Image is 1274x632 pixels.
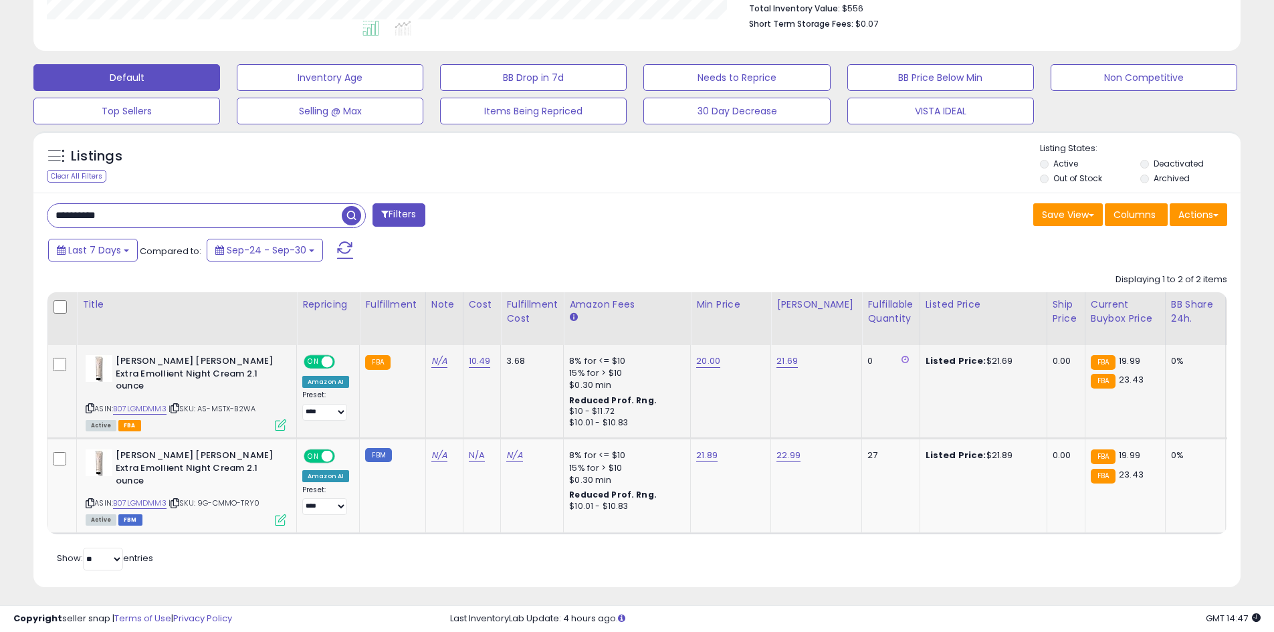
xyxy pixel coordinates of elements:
[114,612,171,625] a: Terms of Use
[86,449,286,524] div: ASIN:
[1154,158,1204,169] label: Deactivated
[333,356,354,368] span: OFF
[440,98,627,124] button: Items Being Repriced
[1091,298,1160,326] div: Current Buybox Price
[469,354,491,368] a: 10.49
[305,356,322,368] span: ON
[569,462,680,474] div: 15% for > $10
[48,239,138,261] button: Last 7 Days
[1119,354,1140,367] span: 19.99
[431,354,447,368] a: N/A
[1053,449,1075,461] div: 0.00
[1119,449,1140,461] span: 19.99
[118,514,142,526] span: FBM
[140,245,201,257] span: Compared to:
[1033,203,1103,226] button: Save View
[82,298,291,312] div: Title
[569,298,685,312] div: Amazon Fees
[867,449,909,461] div: 27
[749,18,853,29] b: Short Term Storage Fees:
[867,355,909,367] div: 0
[71,147,122,166] h5: Listings
[1170,203,1227,226] button: Actions
[169,403,255,414] span: | SKU: AS-MSTX-B2WA
[365,298,419,312] div: Fulfillment
[305,451,322,462] span: ON
[57,552,153,564] span: Show: entries
[569,395,657,406] b: Reduced Prof. Rng.
[1171,355,1215,367] div: 0%
[1053,158,1078,169] label: Active
[926,354,986,367] b: Listed Price:
[1206,612,1261,625] span: 2025-10-8 14:47 GMT
[569,379,680,391] div: $0.30 min
[926,355,1037,367] div: $21.69
[569,355,680,367] div: 8% for <= $10
[169,498,259,508] span: | SKU: 9G-CMMO-TRY0
[116,355,278,396] b: [PERSON_NAME] [PERSON_NAME] Extra Emollient Night Cream 2.1 ounce
[1053,173,1102,184] label: Out of Stock
[1053,355,1075,367] div: 0.00
[207,239,323,261] button: Sep-24 - Sep-30
[469,449,485,462] a: N/A
[847,98,1034,124] button: VISTA IDEAL
[1053,298,1079,326] div: Ship Price
[302,486,349,516] div: Preset:
[373,203,425,227] button: Filters
[1040,142,1241,155] p: Listing States:
[86,449,112,476] img: 21SM1L6m4BL._SL40_.jpg
[1091,449,1116,464] small: FBA
[855,17,878,30] span: $0.07
[1171,298,1220,326] div: BB Share 24h.
[173,612,232,625] a: Privacy Policy
[696,298,765,312] div: Min Price
[86,514,116,526] span: All listings currently available for purchase on Amazon
[506,355,553,367] div: 3.68
[569,474,680,486] div: $0.30 min
[333,451,354,462] span: OFF
[440,64,627,91] button: BB Drop in 7d
[1091,355,1116,370] small: FBA
[47,170,106,183] div: Clear All Filters
[506,298,558,326] div: Fulfillment Cost
[569,489,657,500] b: Reduced Prof. Rng.
[569,312,577,324] small: Amazon Fees.
[469,298,496,312] div: Cost
[113,403,167,415] a: B07LGMDMM3
[569,406,680,417] div: $10 - $11.72
[776,298,856,312] div: [PERSON_NAME]
[13,613,232,625] div: seller snap | |
[867,298,914,326] div: Fulfillable Quantity
[33,64,220,91] button: Default
[1171,449,1215,461] div: 0%
[506,449,522,462] a: N/A
[1119,468,1144,481] span: 23.43
[365,355,390,370] small: FBA
[116,449,278,490] b: [PERSON_NAME] [PERSON_NAME] Extra Emollient Night Cream 2.1 ounce
[847,64,1034,91] button: BB Price Below Min
[237,98,423,124] button: Selling @ Max
[1113,208,1156,221] span: Columns
[1119,373,1144,386] span: 23.43
[643,64,830,91] button: Needs to Reprice
[696,449,718,462] a: 21.89
[450,613,1261,625] div: Last InventoryLab Update: 4 hours ago.
[1091,374,1116,389] small: FBA
[302,298,354,312] div: Repricing
[1105,203,1168,226] button: Columns
[86,420,116,431] span: All listings currently available for purchase on Amazon
[113,498,167,509] a: B07LGMDMM3
[926,449,1037,461] div: $21.89
[569,501,680,512] div: $10.01 - $10.83
[13,612,62,625] strong: Copyright
[431,449,447,462] a: N/A
[926,298,1041,312] div: Listed Price
[237,64,423,91] button: Inventory Age
[86,355,286,429] div: ASIN:
[749,3,840,14] b: Total Inventory Value:
[776,449,801,462] a: 22.99
[569,449,680,461] div: 8% for <= $10
[86,355,112,382] img: 21SM1L6m4BL._SL40_.jpg
[926,449,986,461] b: Listed Price:
[302,376,349,388] div: Amazon AI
